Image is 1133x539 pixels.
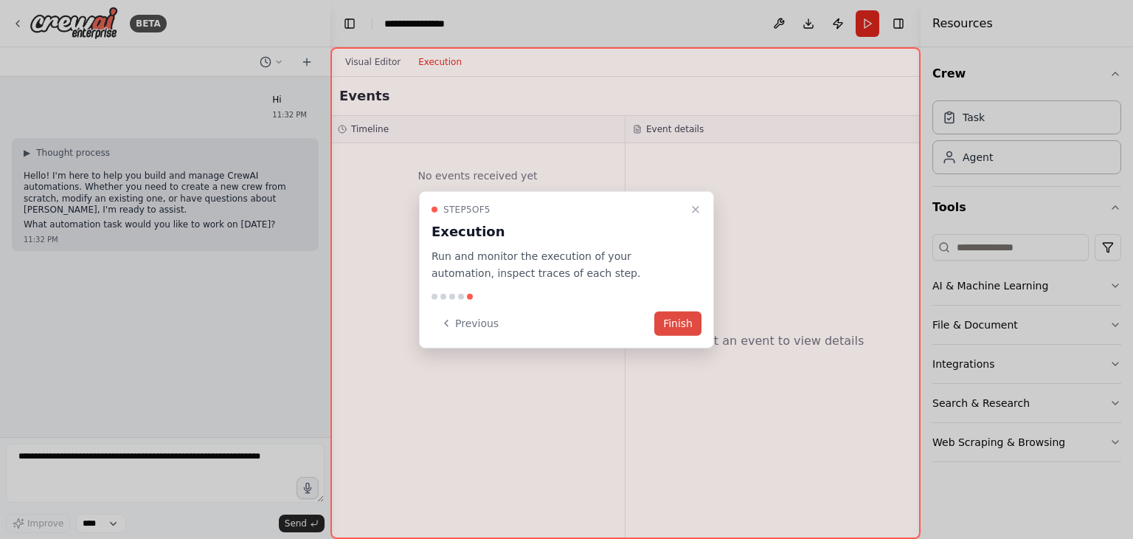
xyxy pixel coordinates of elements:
[339,13,360,34] button: Hide left sidebar
[432,248,684,282] p: Run and monitor the execution of your automation, inspect traces of each step.
[687,201,704,219] button: Close walkthrough
[432,311,507,335] button: Previous
[432,222,684,242] h3: Execution
[443,204,491,216] span: Step 5 of 5
[654,311,701,335] button: Finish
